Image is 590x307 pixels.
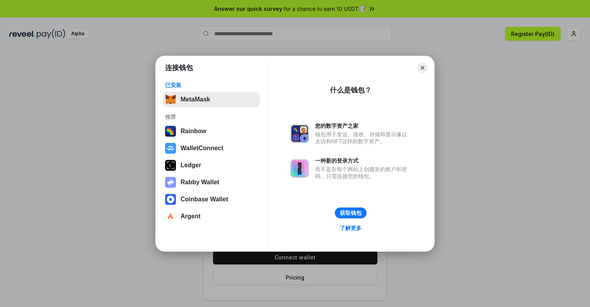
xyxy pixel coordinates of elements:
img: svg+xml,%3Csvg%20xmlns%3D%22http%3A%2F%2Fwww.w3.org%2F2000%2Fsvg%22%20fill%3D%22none%22%20viewBox... [290,124,309,143]
img: svg+xml,%3Csvg%20xmlns%3D%22http%3A%2F%2Fwww.w3.org%2F2000%2Fsvg%22%20fill%3D%22none%22%20viewBox... [165,177,176,188]
div: Rabby Wallet [181,179,219,186]
div: Coinbase Wallet [181,196,228,203]
button: Rabby Wallet [163,175,260,190]
button: Argent [163,209,260,224]
div: MetaMask [181,96,210,103]
button: Close [417,62,428,73]
div: WalletConnect [181,145,223,152]
a: 了解更多 [335,223,366,233]
img: svg+xml,%3Csvg%20xmlns%3D%22http%3A%2F%2Fwww.w3.org%2F2000%2Fsvg%22%20width%3D%2228%22%20height%3... [165,160,176,171]
button: WalletConnect [163,141,260,156]
div: 什么是钱包？ [330,86,372,95]
img: svg+xml,%3Csvg%20width%3D%2228%22%20height%3D%2228%22%20viewBox%3D%220%200%2028%2028%22%20fill%3D... [165,194,176,205]
button: Ledger [163,158,260,173]
button: 获取钱包 [335,208,367,218]
div: 已安装 [165,82,257,89]
div: Rainbow [181,128,206,135]
div: 了解更多 [340,225,362,232]
h1: 连接钱包 [165,63,193,72]
img: svg+xml,%3Csvg%20width%3D%2228%22%20height%3D%2228%22%20viewBox%3D%220%200%2028%2028%22%20fill%3D... [165,211,176,222]
img: svg+xml,%3Csvg%20fill%3D%22none%22%20height%3D%2233%22%20viewBox%3D%220%200%2035%2033%22%20width%... [165,94,176,105]
div: 您的数字资产之家 [315,122,411,129]
div: Argent [181,213,201,220]
img: svg+xml,%3Csvg%20xmlns%3D%22http%3A%2F%2Fwww.w3.org%2F2000%2Fsvg%22%20fill%3D%22none%22%20viewBox... [290,159,309,178]
button: MetaMask [163,92,260,107]
div: Ledger [181,162,201,169]
img: svg+xml,%3Csvg%20width%3D%2228%22%20height%3D%2228%22%20viewBox%3D%220%200%2028%2028%22%20fill%3D... [165,143,176,154]
div: 一种新的登录方式 [315,157,411,164]
div: 获取钱包 [340,209,362,216]
div: 而不是在每个网站上创建新的账户和密码，只需连接您的钱包。 [315,166,411,180]
div: 钱包用于发送、接收、存储和显示像以太坊和NFT这样的数字资产。 [315,131,411,145]
button: Coinbase Wallet [163,192,260,207]
img: svg+xml,%3Csvg%20width%3D%22120%22%20height%3D%22120%22%20viewBox%3D%220%200%20120%20120%22%20fil... [165,126,176,137]
button: Rainbow [163,123,260,139]
div: 推荐 [165,113,257,120]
